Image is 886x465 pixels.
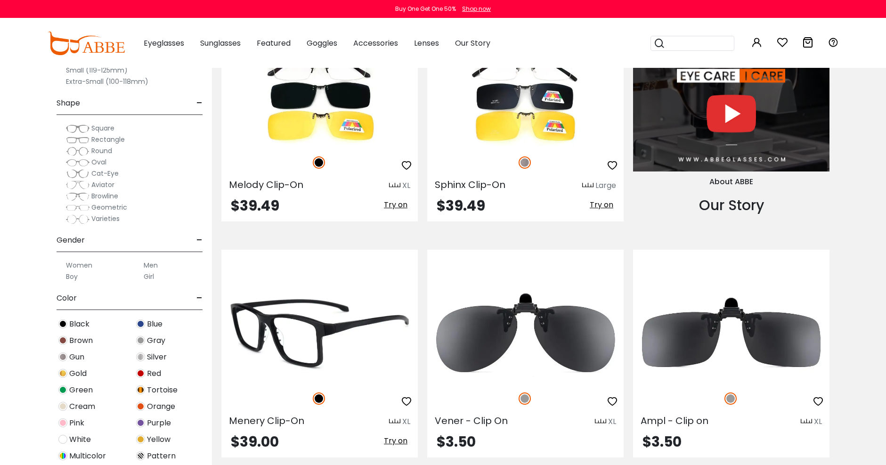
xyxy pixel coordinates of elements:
img: Varieties.png [66,214,89,224]
span: $3.50 [642,432,682,452]
span: Pattern [147,450,176,462]
label: Boy [66,271,78,282]
span: $39.00 [231,432,279,452]
span: Cat-Eye [91,169,119,178]
div: Our Story [633,195,829,216]
span: Browline [91,191,118,201]
img: Tortoise [136,385,145,394]
span: Shape [57,92,80,114]
div: XL [402,416,410,427]
img: Gold [58,369,67,378]
label: Girl [144,271,154,282]
span: Silver [147,351,167,363]
label: Women [66,260,92,271]
label: Extra-Small (100-118mm) [66,76,148,87]
span: Yellow [147,434,171,445]
img: Orange [136,402,145,411]
span: Sphinx Clip-On [435,178,505,191]
img: Round.png [66,147,89,156]
span: Color [57,287,77,310]
img: Black [313,156,325,169]
span: Multicolor [69,450,106,462]
div: XL [402,180,410,191]
img: Red [136,369,145,378]
img: Aviator.png [66,180,89,190]
img: White [58,435,67,444]
span: Sunglasses [200,38,241,49]
img: Square.png [66,124,89,133]
span: White [69,434,91,445]
span: Geometric [91,203,127,212]
img: Blue [136,319,145,328]
span: Green [69,384,93,396]
div: XL [814,416,822,427]
div: XL [608,416,616,427]
img: Green [58,385,67,394]
span: Oval [91,157,106,167]
span: Menery Clip-On [229,414,304,427]
img: About Us [633,14,829,172]
span: Aviator [91,180,114,189]
button: Try on [587,199,616,211]
img: Multicolor [58,451,67,460]
span: Red [147,368,161,379]
span: Brown [69,335,93,346]
span: Gender [57,229,85,252]
img: Black [313,392,325,405]
img: Black Menery Clip-On - TR ,Clipon [221,284,418,382]
img: size ruler [595,418,606,425]
span: Gold [69,368,87,379]
img: size ruler [582,182,593,189]
span: Gun [69,351,84,363]
span: Black [69,318,89,330]
span: Round [91,146,112,155]
div: Large [595,180,616,191]
img: Cat-Eye.png [66,169,89,179]
img: Gray Vener - Clip On - [427,284,624,382]
img: Purple [136,418,145,427]
div: About ABBE [633,176,829,188]
span: Try on [384,199,407,210]
img: Pink [58,418,67,427]
img: size ruler [389,182,400,189]
img: Gray [136,336,145,345]
img: Pattern [136,451,145,460]
span: - [196,287,203,310]
img: Gun Sphinx Clip-On - Metal ,Adjust Nose Pads [427,48,624,147]
div: Buy One Get One 50% [395,5,456,13]
img: Brown [58,336,67,345]
img: Rectangle.png [66,135,89,145]
img: Cream [58,402,67,411]
span: - [196,229,203,252]
span: Vener - Clip On [435,414,508,427]
img: Black [58,319,67,328]
label: Small (119-125mm) [66,65,128,76]
img: Oval.png [66,158,89,167]
span: Rectangle [91,135,125,144]
img: Silver [136,352,145,361]
button: Try on [381,435,410,447]
span: $3.50 [437,432,476,452]
img: Black Melody Clip-On - Metal ,Adjust Nose Pads [221,48,418,147]
label: Men [144,260,158,271]
img: Gray [519,392,531,405]
span: Try on [590,199,613,210]
a: Shop now [457,5,491,13]
span: Try on [384,435,407,446]
img: Yellow [136,435,145,444]
div: Shop now [462,5,491,13]
span: Featured [257,38,291,49]
span: Blue [147,318,163,330]
span: Cream [69,401,95,412]
span: Goggles [307,38,337,49]
span: Eyeglasses [144,38,184,49]
span: Square [91,123,114,133]
img: Gray Ampl - Clip on - [633,284,829,382]
span: - [196,92,203,114]
img: size ruler [801,418,812,425]
span: Our Story [455,38,490,49]
img: size ruler [389,418,400,425]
